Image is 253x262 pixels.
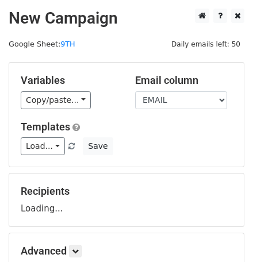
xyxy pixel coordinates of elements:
h2: New Campaign [9,9,244,28]
h5: Email column [135,74,232,87]
a: Daily emails left: 50 [167,40,244,48]
h5: Variables [21,74,118,87]
a: Copy/paste... [21,91,91,109]
div: Loading... [21,185,232,215]
a: 9TH [60,40,75,48]
h5: Recipients [21,185,232,198]
button: Save [83,137,113,155]
small: Google Sheet: [9,40,75,48]
a: Templates [21,121,70,133]
h5: Advanced [21,245,232,257]
span: Daily emails left: 50 [167,38,244,51]
a: Load... [21,137,65,155]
